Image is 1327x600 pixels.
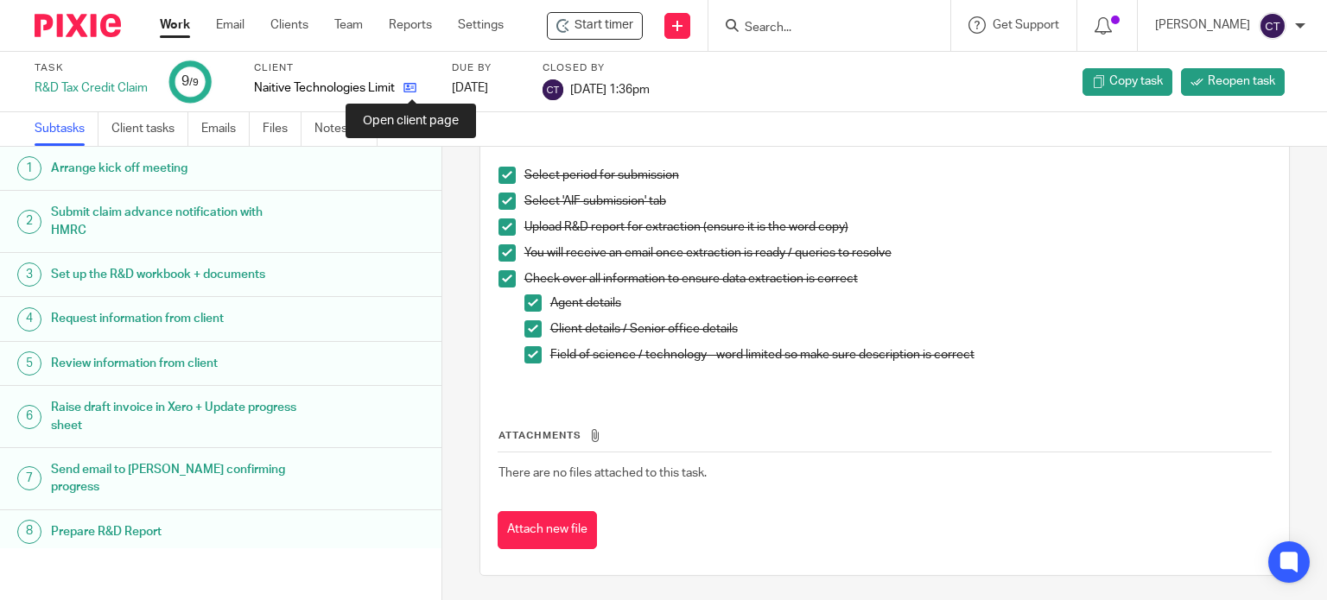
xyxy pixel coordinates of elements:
[498,467,707,479] span: There are no files attached to this task.
[35,61,148,75] label: Task
[524,270,1272,287] p: Check over all information to ensure data extraction is correct
[570,83,650,95] span: [DATE] 1:36pm
[452,79,521,97] div: [DATE]
[35,112,98,146] a: Subtasks
[743,21,898,36] input: Search
[1155,16,1250,34] p: [PERSON_NAME]
[314,112,378,146] a: Notes (0)
[17,405,41,429] div: 6
[181,72,199,92] div: 9
[35,14,121,37] img: Pixie
[334,16,363,34] a: Team
[51,306,300,332] h1: Request information from client
[35,79,148,97] div: R&D Tax Credit Claim
[1109,73,1163,90] span: Copy task
[524,167,1272,184] p: Select period for submission
[498,431,581,440] span: Attachments
[547,12,643,40] div: Naitive Technologies Limited - R&D Tax Credit Claim
[263,112,302,146] a: Files
[550,346,1272,363] p: Field of science / technology - word limited so make sure description is correct
[17,210,41,234] div: 2
[1083,68,1172,96] a: Copy task
[51,262,300,287] h1: Set up the R&D workbook + documents
[1181,68,1285,96] a: Reopen task
[51,457,300,501] h1: Send email to [PERSON_NAME] confirming progress
[270,16,308,34] a: Clients
[17,307,41,332] div: 4
[17,351,41,376] div: 5
[111,112,188,146] a: Client tasks
[1259,12,1286,40] img: svg%3E
[452,61,521,75] label: Due by
[498,511,597,550] button: Attach new file
[550,320,1272,338] p: Client details / Senior office details
[254,61,430,75] label: Client
[254,79,395,97] p: Naitive Technologies Limited
[17,466,41,490] div: 7
[575,16,633,35] span: Start timer
[17,262,41,287] div: 3
[201,112,250,146] a: Emails
[216,16,244,34] a: Email
[390,112,457,146] a: Audit logs
[550,294,1272,312] p: Agent details
[51,519,300,545] h1: Prepare R&D Report
[458,16,504,34] a: Settings
[524,244,1272,262] p: You will receive an email once extraction is ready / queries to resolve
[189,78,199,87] small: /9
[524,193,1272,210] p: Select 'AIF submission' tab
[160,16,190,34] a: Work
[543,61,650,75] label: Closed by
[993,19,1059,31] span: Get Support
[51,199,300,243] h1: Submit claim advance notification with HMRC
[389,16,432,34] a: Reports
[524,218,1272,236] p: Upload R&D report for extraction (ensure it is the word copy)
[17,156,41,180] div: 1
[51,155,300,181] h1: Arrange kick off meeting
[1208,73,1275,90] span: Reopen task
[51,395,300,439] h1: Raise draft invoice in Xero + Update progress sheet
[17,520,41,544] div: 8
[543,79,563,100] img: svg%3E
[51,351,300,376] h1: Review information from client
